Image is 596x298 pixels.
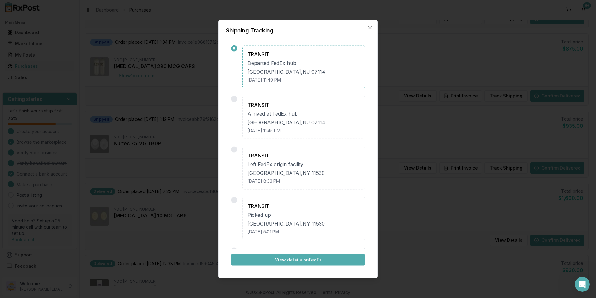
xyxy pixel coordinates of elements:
textarea: Message… [5,191,119,202]
p: Active in the last 15m [30,8,75,14]
button: Home [98,2,109,14]
div: [DATE] 5:01 PM [248,229,360,235]
div: [DATE] 11:45 PM [248,127,360,134]
div: Close [109,2,121,14]
img: Profile image for Manuel [18,3,28,13]
iframe: Intercom live chat [575,277,590,292]
div: TRANSIT [248,202,360,210]
div: [GEOGRAPHIC_DATA] , NY 11530 [248,169,360,177]
div: Paul says… [5,97,120,116]
button: go back [4,2,16,14]
div: ok [109,101,115,107]
div: TRANSIT [248,101,360,109]
button: Send a message… [107,202,117,212]
div: Paul says… [5,125,120,146]
div: Hello! I was just informed that this order 9ff118bb6fad will not ship out until [DATE]. The pharm... [5,36,102,86]
button: Upload attachment [30,205,35,210]
div: [PERSON_NAME] • 23h ago [10,87,61,91]
h1: [PERSON_NAME] [30,3,71,8]
button: Gif picker [20,205,25,210]
div: [GEOGRAPHIC_DATA] , NJ 07114 [248,119,360,126]
div: Left FedEx origin facility [248,161,360,168]
div: what is the status on my qulipta order [31,128,115,135]
div: [DATE] [5,116,120,125]
h2: Shipping Tracking [226,28,370,33]
div: [DATE] 8:33 PM [248,178,360,184]
div: what is the status on my qulipta order [26,125,120,138]
div: Arrived at FedEx hub [248,110,360,117]
div: Departed FedEx hub [248,59,360,67]
button: Emoji picker [10,205,15,210]
button: View details onFedEx [231,254,365,265]
div: TRANSIT [248,152,360,159]
div: Hello! I was just informed that this order 9ff118bb6fad will not ship out until [DATE]. The pharm... [10,40,97,82]
div: ok [104,97,120,111]
div: TRANSIT [248,51,360,58]
div: [GEOGRAPHIC_DATA] , NJ 07114 [248,68,360,76]
div: [GEOGRAPHIC_DATA] , NY 11530 [248,220,360,227]
div: Picked up [248,211,360,219]
div: Manuel says… [5,36,120,97]
div: [DATE] 11:49 PM [248,77,360,83]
